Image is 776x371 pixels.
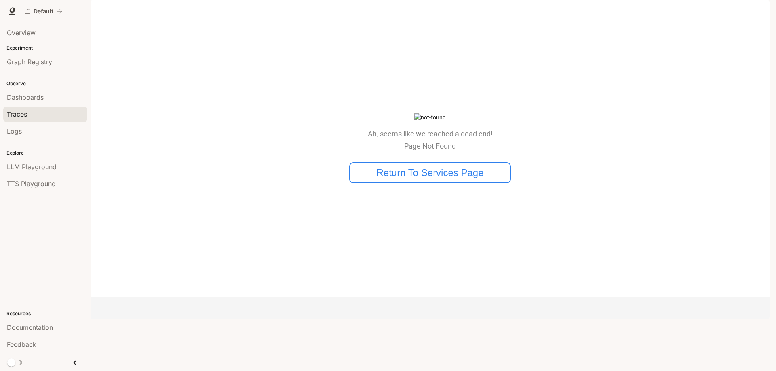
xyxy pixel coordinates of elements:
[368,142,493,150] p: Page Not Found
[368,130,493,138] p: Ah, seems like we reached a dead end!
[34,8,53,15] p: Default
[349,162,511,183] button: Return To Services Page
[21,3,66,19] button: All workspaces
[414,113,446,122] img: not-found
